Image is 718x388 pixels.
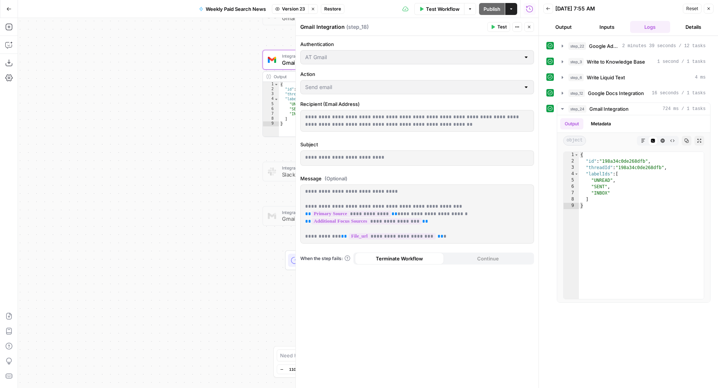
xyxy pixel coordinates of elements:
button: Continue [444,253,533,265]
span: Publish [484,5,500,13]
button: Metadata [586,118,616,129]
div: IntegrationSlack IntegrationStep 15 [263,162,390,181]
span: step_24 [568,105,586,113]
button: Test [487,22,510,32]
div: IntegrationGmail IntegrationStep 24 [263,206,390,226]
span: Google Ads Weekly Updates [589,42,619,50]
span: (Optional) [325,175,347,182]
button: Version 23 [272,4,308,14]
span: Integration [282,53,366,59]
img: gmail%20(1).png [268,212,276,220]
div: 9 [564,203,579,209]
span: ( step_18 ) [346,23,369,31]
span: object [563,136,586,146]
button: Output [560,118,583,129]
a: When the step fails: [300,255,350,262]
div: 6 [263,107,279,111]
label: Subject [300,141,534,148]
div: IntegrationGmail IntegrationStep 18Output{ "id":"19860b8277125672", "threadId":"19860b8277125672"... [263,50,390,137]
label: Recipient (Email Address) [300,100,534,108]
div: 6 [564,184,579,190]
span: Toggle code folding, rows 1 through 9 [274,82,279,87]
button: 2 minutes 39 seconds / 12 tasks [557,40,710,52]
img: gmail%20(1).png [268,11,276,19]
span: Restore [324,6,341,12]
button: Publish [479,3,505,15]
div: 7 [263,111,279,116]
div: 724 ms / 1 tasks [557,115,710,302]
span: Toggle code folding, rows 4 through 8 [274,97,279,102]
div: EndOutput [263,250,390,270]
div: 9 [263,121,279,126]
span: 724 ms / 1 tasks [663,106,706,112]
div: 5 [564,177,579,184]
input: AT Gmail [305,54,520,61]
label: Authentication [300,40,534,48]
span: step_12 [568,89,585,97]
span: Gmail Integration [589,105,629,113]
button: 724 ms / 1 tasks [557,103,710,115]
span: Test [497,24,507,30]
button: Inputs [587,21,627,33]
span: Reset [686,5,698,12]
input: Send email [305,83,520,91]
button: Restore [321,4,344,14]
div: 5 [263,102,279,107]
div: 1 [263,82,279,87]
span: Gmail Integration [282,59,366,67]
button: Test Workflow [414,3,464,15]
span: Write Liquid Text [587,74,625,81]
span: Slack Integration [282,170,366,178]
span: step_3 [568,58,584,65]
div: Gmail IntegrationStep 23 [263,6,390,25]
span: 1 second / 1 tasks [657,58,706,65]
img: Slack-mark-RGB.png [268,167,276,175]
span: Weekly Paid Search News [206,5,266,13]
span: Test Workflow [426,5,460,13]
button: 4 ms [557,71,710,83]
label: Action [300,70,534,78]
span: Google Docs Integration [588,89,644,97]
span: Integration [282,209,365,216]
span: 2 minutes 39 seconds / 12 tasks [622,43,706,49]
span: Toggle code folding, rows 4 through 8 [574,171,579,177]
div: 2 [263,87,279,92]
div: 3 [564,165,579,171]
span: Version 23 [282,6,305,12]
button: Weekly Paid Search News [194,3,270,15]
span: 16 seconds / 1 tasks [652,90,706,97]
div: Gmail Integration [300,23,485,31]
span: Toggle code folding, rows 1 through 9 [574,152,579,158]
img: gmail%20(1).png [268,56,276,64]
button: Details [673,21,714,33]
div: 4 [564,171,579,177]
div: 8 [263,116,279,121]
button: 1 second / 1 tasks [557,56,710,68]
span: Terminate Workflow [376,255,423,262]
div: 3 [263,92,279,97]
span: Gmail Integration [282,215,365,223]
button: Output [543,21,584,33]
div: 1 [564,152,579,158]
div: 4 [263,97,279,102]
button: 16 seconds / 1 tasks [557,87,710,99]
button: Logs [630,21,671,33]
div: 7 [564,190,579,196]
div: 2 [564,158,579,165]
span: Gmail Integration [282,14,365,22]
button: Reset [683,4,702,13]
span: step_6 [568,74,584,81]
span: Write to Knowledge Base [587,58,645,65]
span: 4 ms [695,74,706,81]
div: 8 [564,196,579,203]
span: Integration [282,165,366,171]
span: Continue [477,255,499,262]
span: step_22 [568,42,586,50]
label: Message [300,175,534,182]
div: Output [274,73,367,80]
span: 110% [289,366,300,372]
